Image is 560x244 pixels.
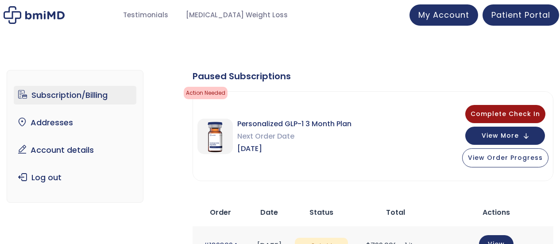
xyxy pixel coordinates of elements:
span: Patient Portal [491,9,550,20]
button: View More [465,127,545,145]
span: Total [386,207,405,217]
a: Patient Portal [483,4,559,26]
button: View Order Progress [462,148,548,167]
a: Testimonials [114,7,177,24]
div: Paused Subscriptions [193,70,553,82]
a: Account details [14,141,136,159]
a: Subscription/Billing [14,86,136,105]
span: [MEDICAL_DATA] Weight Loss [186,10,288,20]
span: View More [482,133,519,139]
span: Actions [483,207,510,217]
span: Complete Check In [471,109,540,118]
span: Status [309,207,333,217]
a: Addresses [14,113,136,132]
span: View Order Progress [468,153,543,162]
a: Log out [14,168,136,187]
span: Personalized GLP-1 3 Month Plan [237,118,351,130]
img: My account [4,6,65,24]
span: Action Needed [184,87,228,99]
a: [MEDICAL_DATA] Weight Loss [177,7,297,24]
span: My Account [418,9,469,20]
nav: Account pages [7,70,143,203]
span: [DATE] [237,143,351,155]
span: Date [260,207,278,217]
a: My Account [409,4,478,26]
span: Testimonials [123,10,168,20]
span: Order [210,207,231,217]
button: Complete Check In [465,105,545,123]
span: Next Order Date [237,130,351,143]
